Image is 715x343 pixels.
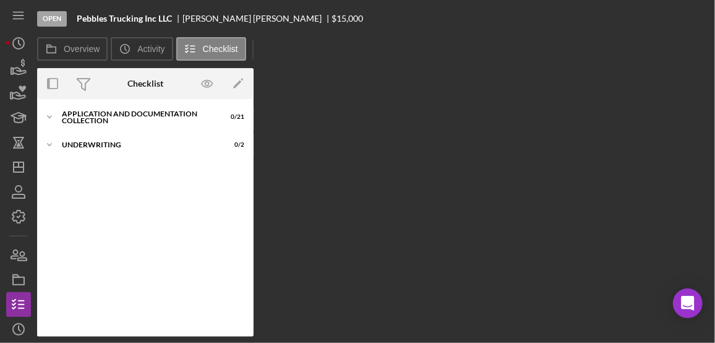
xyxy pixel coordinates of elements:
[62,141,213,149] div: Underwriting
[62,110,213,124] div: Application and Documentation Collection
[137,44,165,54] label: Activity
[203,44,238,54] label: Checklist
[332,13,364,24] span: $15,000
[37,11,67,27] div: Open
[77,14,172,24] b: Pebbles Trucking Inc LLC
[37,37,108,61] button: Overview
[182,14,332,24] div: [PERSON_NAME] [PERSON_NAME]
[111,37,173,61] button: Activity
[222,113,244,121] div: 0 / 21
[127,79,163,89] div: Checklist
[176,37,246,61] button: Checklist
[222,141,244,149] div: 0 / 2
[673,289,703,318] div: Open Intercom Messenger
[64,44,100,54] label: Overview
